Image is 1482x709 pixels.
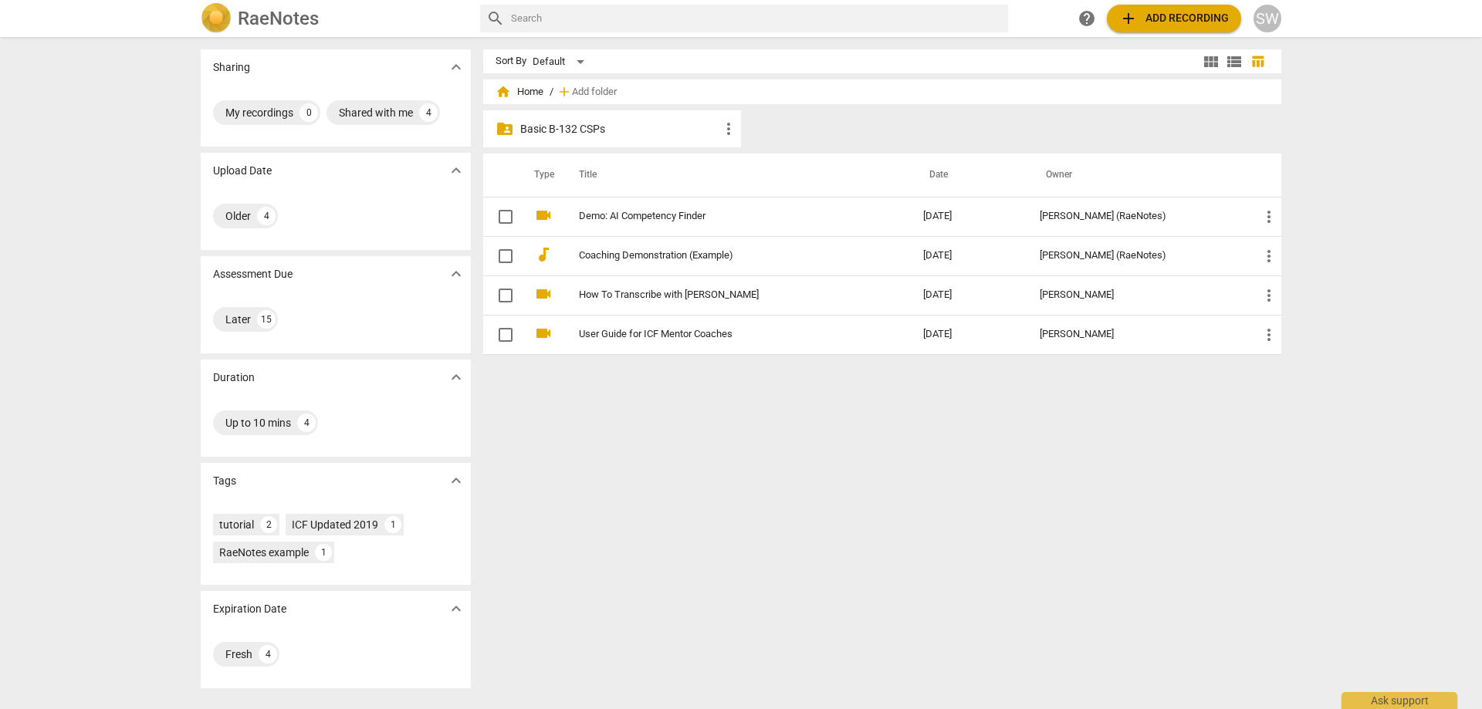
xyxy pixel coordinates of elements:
a: How To Transcribe with [PERSON_NAME] [579,289,868,301]
a: LogoRaeNotes [201,3,468,34]
button: Upload [1107,5,1241,32]
th: Type [522,154,560,197]
p: Tags [213,473,236,489]
span: more_vert [1260,208,1278,226]
span: videocam [534,324,553,343]
div: [PERSON_NAME] [1040,329,1235,340]
div: 4 [419,103,438,122]
div: My recordings [225,105,293,120]
a: User Guide for ICF Mentor Coaches [579,329,868,340]
span: / [550,86,553,98]
th: Date [911,154,1027,197]
div: [PERSON_NAME] (RaeNotes) [1040,211,1235,222]
td: [DATE] [911,236,1027,275]
span: Home [496,84,543,100]
a: Help [1073,5,1101,32]
th: Title [560,154,911,197]
th: Owner [1027,154,1247,197]
span: more_vert [1260,286,1278,305]
div: [PERSON_NAME] (RaeNotes) [1040,250,1235,262]
span: table_chart [1250,54,1265,69]
span: view_module [1202,52,1220,71]
span: view_list [1225,52,1243,71]
button: Show more [445,56,468,79]
span: Add folder [572,86,617,98]
span: expand_more [447,471,465,490]
span: expand_more [447,58,465,76]
button: Show more [445,262,468,285]
div: ICF Updated 2019 [292,517,378,532]
span: expand_more [447,599,465,618]
a: Demo: AI Competency Finder [579,211,868,222]
button: Show more [445,597,468,620]
div: 1 [384,516,401,533]
div: 4 [259,645,277,663]
span: add [557,84,572,100]
span: help [1078,9,1096,28]
div: Later [225,312,251,327]
span: expand_more [447,161,465,180]
button: Show more [445,366,468,389]
button: Tile view [1199,50,1223,73]
td: [DATE] [911,275,1027,315]
span: folder_shared [496,120,514,138]
td: [DATE] [911,197,1027,236]
div: Fresh [225,647,252,662]
div: 4 [297,414,316,432]
p: Basic B-132 CSPs [520,121,719,137]
div: [PERSON_NAME] [1040,289,1235,301]
div: Ask support [1342,692,1457,709]
h2: RaeNotes [238,8,319,29]
input: Search [511,6,1002,31]
td: [DATE] [911,315,1027,354]
span: more_vert [719,120,738,138]
span: search [486,9,505,28]
div: 4 [257,207,276,225]
span: videocam [534,206,553,225]
button: List view [1223,50,1246,73]
span: home [496,84,511,100]
div: RaeNotes example [219,545,309,560]
p: Assessment Due [213,266,293,282]
button: Show more [445,469,468,492]
div: Older [225,208,251,224]
span: audiotrack [534,245,553,264]
span: Add recording [1119,9,1229,28]
span: more_vert [1260,247,1278,265]
p: Upload Date [213,163,272,179]
span: expand_more [447,368,465,387]
span: more_vert [1260,326,1278,344]
span: add [1119,9,1138,28]
div: Default [533,49,590,74]
div: Sort By [496,56,526,67]
button: Show more [445,159,468,182]
div: tutorial [219,517,254,532]
div: 2 [260,516,277,533]
img: Logo [201,3,232,34]
div: 0 [299,103,318,122]
button: Table view [1246,50,1269,73]
a: Coaching Demonstration (Example) [579,250,868,262]
div: 15 [257,310,276,329]
p: Sharing [213,59,250,76]
span: expand_more [447,265,465,283]
div: Up to 10 mins [225,415,291,430]
p: Duration [213,370,255,386]
button: SW [1254,5,1281,32]
div: Shared with me [339,105,413,120]
div: 1 [315,544,332,561]
p: Expiration Date [213,601,286,617]
span: videocam [534,285,553,303]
